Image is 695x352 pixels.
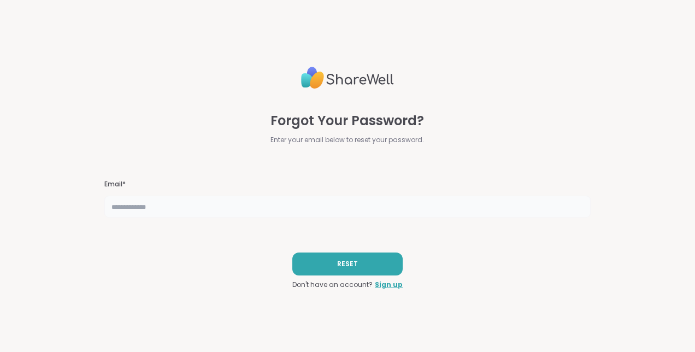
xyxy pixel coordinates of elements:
h3: Email* [104,180,591,189]
button: RESET [292,253,403,275]
span: Don't have an account? [292,280,373,290]
img: ShareWell Logo [301,62,394,93]
span: RESET [337,259,358,269]
span: Forgot Your Password? [270,111,424,131]
a: Sign up [375,280,403,290]
span: Enter your email below to reset your password. [270,135,424,145]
